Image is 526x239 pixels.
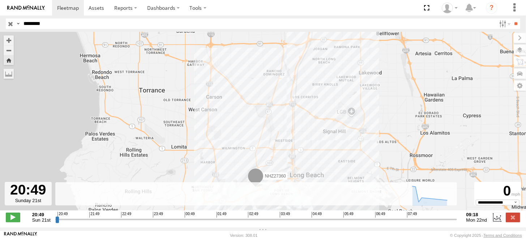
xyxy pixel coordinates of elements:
a: Terms and Conditions [484,233,522,238]
span: 02:49 [248,212,258,218]
span: Mon 22nd Sep 2025 [466,217,487,223]
div: Zulema McIntosch [439,3,460,13]
label: Measure [4,69,14,79]
span: 03:49 [280,212,290,218]
div: © Copyright 2025 - [450,233,522,238]
label: Search Filter Options [496,18,512,29]
span: 05:49 [343,212,354,218]
span: 01:49 [217,212,227,218]
span: 06:49 [375,212,385,218]
span: NHZ27360 [265,174,286,179]
button: Zoom out [4,45,14,55]
strong: 20:49 [32,212,51,217]
span: 23:49 [153,212,163,218]
label: Play/Stop [6,213,20,222]
span: Sun 21st Sep 2025 [32,217,51,223]
span: 07:49 [407,212,417,218]
a: Visit our Website [4,232,37,239]
span: 22:49 [121,212,131,218]
span: 00:49 [185,212,195,218]
label: Close [506,213,520,222]
span: 20:49 [57,212,68,218]
i: ? [486,2,497,14]
div: 0 [475,183,520,200]
label: Search Query [15,18,21,29]
button: Zoom Home [4,55,14,65]
span: 04:49 [312,212,322,218]
img: rand-logo.svg [7,5,45,10]
span: 21:49 [89,212,99,218]
button: Zoom in [4,35,14,45]
div: Version: 308.01 [230,233,257,238]
strong: 09:18 [466,212,487,217]
label: Map Settings [514,81,526,91]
